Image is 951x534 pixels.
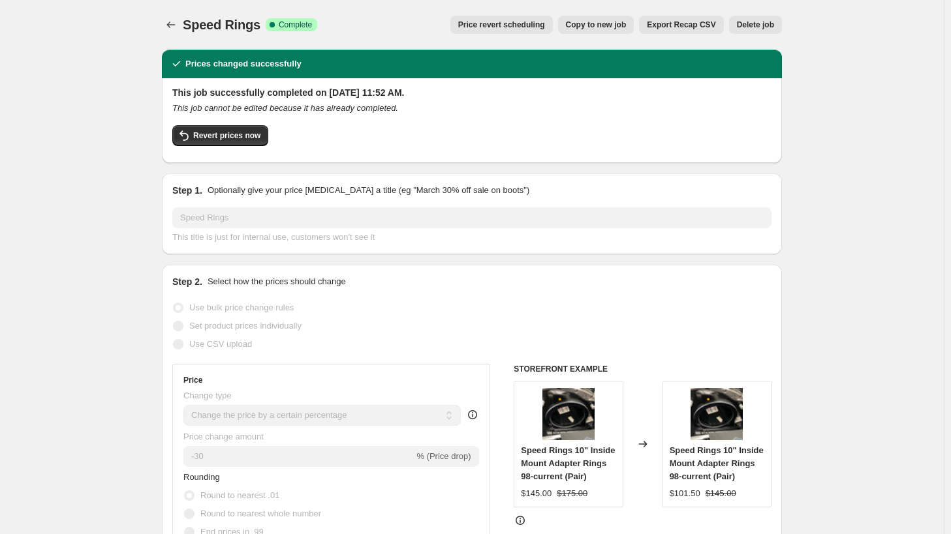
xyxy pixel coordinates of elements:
[172,125,268,146] button: Revert prices now
[208,275,346,288] p: Select how the prices should change
[193,130,260,141] span: Revert prices now
[279,20,312,30] span: Complete
[416,451,471,461] span: % (Price drop)
[542,388,595,440] img: 10inchspeakerringsmiddlemount_80x.jpg
[189,303,294,312] span: Use bulk price change rules
[172,103,398,113] i: This job cannot be edited because it has already completed.
[183,432,264,441] span: Price change amount
[557,487,587,500] strike: $175.00
[639,16,723,34] button: Export Recap CSV
[172,275,202,288] h2: Step 2.
[183,391,232,400] span: Change type
[706,487,736,500] strike: $145.00
[172,232,375,242] span: This title is just for internal use, customers won't see it
[670,445,764,481] span: Speed Rings 10" Inside Mount Adapter Rings 98-current (Pair)
[172,207,772,228] input: 30% off holiday sale
[162,16,180,34] button: Price change jobs
[450,16,553,34] button: Price revert scheduling
[558,16,634,34] button: Copy to new job
[183,18,260,32] span: Speed Rings
[189,321,302,331] span: Set product prices individually
[458,20,545,30] span: Price revert scheduling
[183,446,414,467] input: -15
[208,184,529,197] p: Optionally give your price [MEDICAL_DATA] a title (eg "March 30% off sale on boots")
[172,184,202,197] h2: Step 1.
[647,20,715,30] span: Export Recap CSV
[200,490,279,500] span: Round to nearest .01
[729,16,782,34] button: Delete job
[183,472,220,482] span: Rounding
[737,20,774,30] span: Delete job
[670,487,700,500] div: $101.50
[466,408,479,421] div: help
[185,57,302,70] h2: Prices changed successfully
[521,487,552,500] div: $145.00
[183,375,202,385] h3: Price
[566,20,627,30] span: Copy to new job
[200,509,321,518] span: Round to nearest whole number
[172,86,772,99] h2: This job successfully completed on [DATE] 11:52 AM.
[521,445,615,481] span: Speed Rings 10" Inside Mount Adapter Rings 98-current (Pair)
[189,339,252,349] span: Use CSV upload
[514,364,772,374] h6: STOREFRONT EXAMPLE
[691,388,743,440] img: 10inchspeakerringsmiddlemount_80x.jpg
